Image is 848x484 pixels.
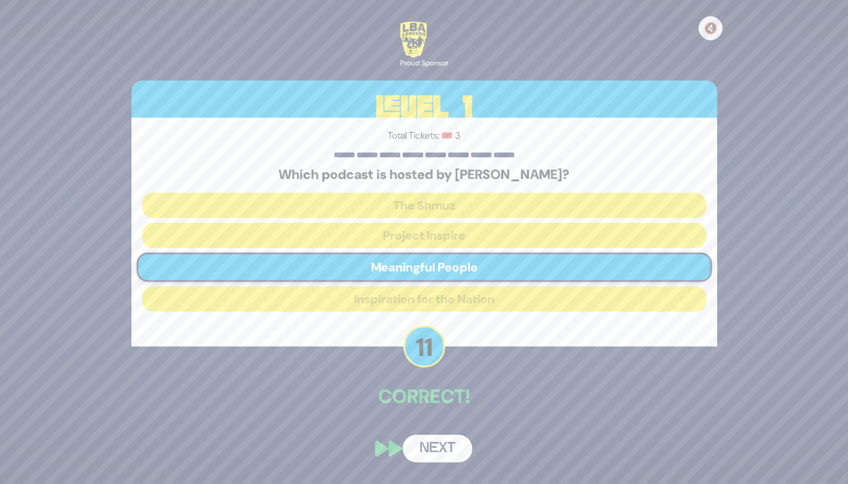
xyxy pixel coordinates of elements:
[699,16,723,40] button: 🔇
[142,286,706,312] button: Inspiration for the Nation
[142,167,706,183] h5: Which podcast is hosted by [PERSON_NAME]?
[142,129,706,143] p: Total Tickets: 🎟️ 3
[403,325,445,368] p: 11
[400,58,448,68] div: Proud Sponsor
[131,382,717,411] p: Correct!
[136,252,712,282] button: Meaningful People
[142,223,706,248] button: Project Inspire
[131,80,717,135] h3: Level 1
[403,435,472,462] button: Next
[142,193,706,218] button: The Shmuz
[400,22,427,58] img: LBA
